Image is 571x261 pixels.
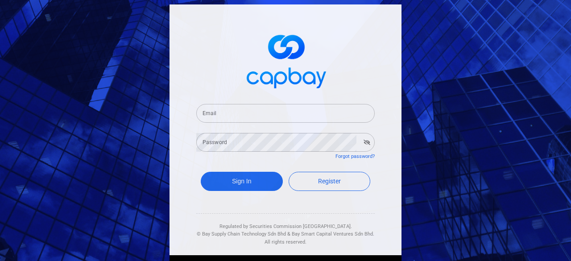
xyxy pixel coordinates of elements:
[335,153,375,159] a: Forgot password?
[289,172,371,191] a: Register
[318,178,341,185] span: Register
[241,27,330,93] img: logo
[196,214,375,246] div: Regulated by Securities Commission [GEOGRAPHIC_DATA]. & All rights reserved.
[197,231,286,237] span: © Bay Supply Chain Technology Sdn Bhd
[201,172,283,191] button: Sign In
[292,231,374,237] span: Bay Smart Capital Ventures Sdn Bhd.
